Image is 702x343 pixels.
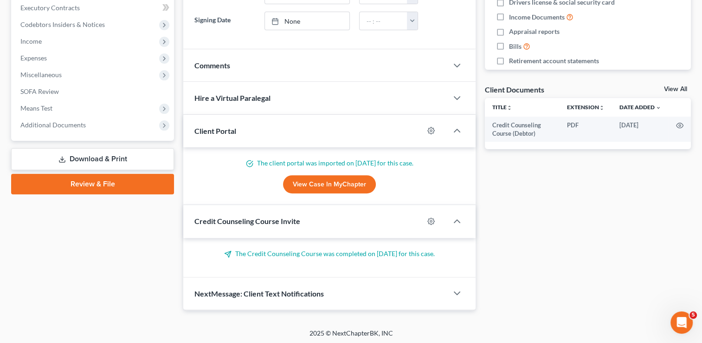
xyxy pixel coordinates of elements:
td: PDF [560,117,612,142]
a: Extensionunfold_more [567,104,605,111]
a: Date Added expand_more [619,104,661,111]
a: None [265,12,350,30]
i: expand_more [656,105,661,111]
p: The Credit Counseling Course was completed on [DATE] for this case. [194,249,464,258]
a: View All [664,86,687,92]
span: Means Test [20,104,52,112]
input: -- : -- [360,12,407,30]
span: Retirement account statements [509,56,599,66]
span: Codebtors Insiders & Notices [20,20,105,28]
span: Income Documents [509,13,565,22]
span: Bills [509,42,522,51]
label: Signing Date [190,12,259,30]
span: Client Portal [194,126,236,135]
span: Income [20,37,42,45]
span: Expenses [20,54,47,62]
span: Miscellaneous [20,71,62,79]
iframe: Intercom live chat [670,311,693,334]
i: unfold_more [507,105,512,111]
span: Credit Counseling Course Invite [194,217,300,225]
a: Titleunfold_more [492,104,512,111]
td: Credit Counseling Course (Debtor) [485,117,560,142]
a: View Case in MyChapter [283,175,376,194]
span: Comments [194,61,230,70]
p: The client portal was imported on [DATE] for this case. [194,158,464,168]
span: Executory Contracts [20,4,80,12]
i: unfold_more [599,105,605,111]
div: Client Documents [485,85,544,94]
a: Review & File [11,174,174,194]
span: Hire a Virtual Paralegal [194,93,270,102]
span: Appraisal reports [509,27,560,36]
span: NextMessage: Client Text Notifications [194,289,324,298]
a: Download & Print [11,148,174,170]
span: Additional Documents [20,121,86,129]
td: [DATE] [612,117,669,142]
span: 5 [689,311,697,319]
a: SOFA Review [13,83,174,100]
span: SOFA Review [20,87,59,95]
